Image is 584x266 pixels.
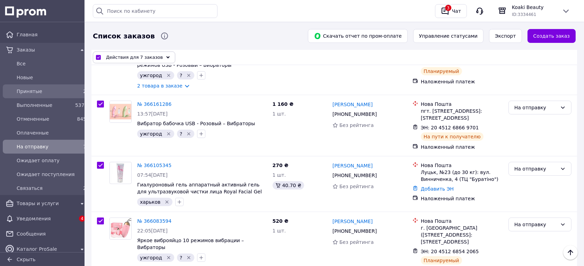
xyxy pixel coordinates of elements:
[421,224,503,245] div: г. [GEOGRAPHIC_DATA] ([STREET_ADDRESS]: [STREET_ADDRESS]
[180,255,182,260] span: ?
[17,215,75,222] span: Уведомления
[137,83,183,89] a: 2 товара в заказе
[514,165,557,173] div: На отправку
[421,67,462,75] div: Планируемый
[514,221,557,228] div: На отправку
[489,29,522,43] button: Экспорт
[421,125,479,130] span: ЭН: 20 4512 6866 9701
[17,143,72,150] span: На отправку
[17,116,72,122] span: Отмененные
[83,89,86,94] span: 2
[17,31,86,38] span: Главная
[273,172,286,178] span: 1 шт.
[17,129,86,136] span: Оплаченные
[166,131,171,137] svg: Удалить метку
[17,60,86,67] span: Все
[273,111,286,117] span: 1 шт.
[137,182,262,201] a: Гиалуроновый гель аппаратный активный гель для ультразвуковой чистки лица Royal Facial Gel 300 г
[528,29,576,43] a: Создать заказ
[137,228,168,233] span: 22:05[DATE]
[17,200,75,207] span: Товары и услуги
[17,171,86,178] span: Ожидает поступления
[180,73,182,78] span: ?
[109,218,132,240] a: Фото товару
[93,31,155,41] span: Список заказов
[109,162,132,184] a: Фото товару
[421,218,503,224] div: Нова Пошта
[421,108,503,121] div: пгт. [STREET_ADDRESS]: [STREET_ADDRESS]
[563,245,578,260] button: Наверх
[333,218,373,225] a: [PERSON_NAME]
[110,218,131,239] img: Фото товару
[421,132,484,141] div: На пути к получателю
[186,255,192,260] svg: Удалить метку
[273,101,294,107] span: 1 160 ₴
[514,104,557,111] div: На отправку
[421,101,503,108] div: Нова Пошта
[333,111,377,117] span: [PHONE_NUMBER]
[137,172,168,178] span: 07:54[DATE]
[421,195,503,202] div: Наложенный платеж
[137,101,171,107] a: № 366161286
[83,144,86,149] span: 7
[186,131,192,137] svg: Удалить метку
[79,215,85,222] span: 4
[17,46,75,53] span: Заказы
[164,199,170,205] svg: Удалить метку
[339,122,374,128] span: Без рейтинга
[308,29,408,43] button: Скачать отчет по пром-оплате
[180,131,182,137] span: ?
[137,218,171,224] a: № 366083594
[421,78,503,85] div: Наложенный платеж
[273,218,289,224] span: 520 ₴
[413,29,484,43] button: Управление статусами
[421,162,503,169] div: Нова Пошта
[273,228,286,233] span: 1 шт.
[273,163,289,168] span: 270 ₴
[435,4,467,18] button: 3Чат
[421,186,454,192] a: Добавить ЭН
[421,169,503,183] div: Луцьк, №23 (до 30 кг): вул. Винниченка, 4 (ТЦ "Буратіно")
[83,185,86,191] span: 2
[137,111,168,117] span: 13:57[DATE]
[421,144,503,150] div: Наложенный платеж
[140,199,160,205] span: харьков
[512,4,556,11] span: Koaki Beauty
[17,88,72,95] span: Принятые
[17,102,72,109] span: Выполненные
[106,54,163,61] span: Действия для 7 заказов
[17,157,86,164] span: Ожидает оплату
[451,6,462,16] div: Чат
[137,163,171,168] a: № 366105345
[333,228,377,234] span: [PHONE_NUMBER]
[110,101,131,122] img: Фото товару
[17,246,75,253] span: Каталог ProSale
[140,131,162,137] span: ужгород
[77,116,86,122] span: 845
[17,230,86,237] span: Сообщения
[111,162,130,184] img: Фото товару
[339,239,374,245] span: Без рейтинга
[140,255,162,260] span: ужгород
[109,101,132,123] a: Фото товару
[137,238,244,250] a: Яркое виброяйцо 10 режимов вибрации – Вибраторы
[17,185,72,192] span: Связаться
[273,181,304,190] div: 40.70 ₴
[166,255,171,260] svg: Удалить метку
[333,173,377,178] span: [PHONE_NUMBER]
[17,74,86,81] span: Новые
[75,102,88,108] span: 5378
[140,73,162,78] span: ужгород
[339,184,374,189] span: Без рейтинга
[512,12,536,17] span: ID: 3334461
[333,101,373,108] a: [PERSON_NAME]
[421,256,462,265] div: Планируемый
[17,257,36,262] span: Скрыть
[421,249,479,254] span: ЭН: 20 4512 6854 2065
[186,73,192,78] svg: Удалить метку
[166,73,171,78] svg: Удалить метку
[137,121,255,126] a: Вибратор бабочка USB - Розовый – Вибраторы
